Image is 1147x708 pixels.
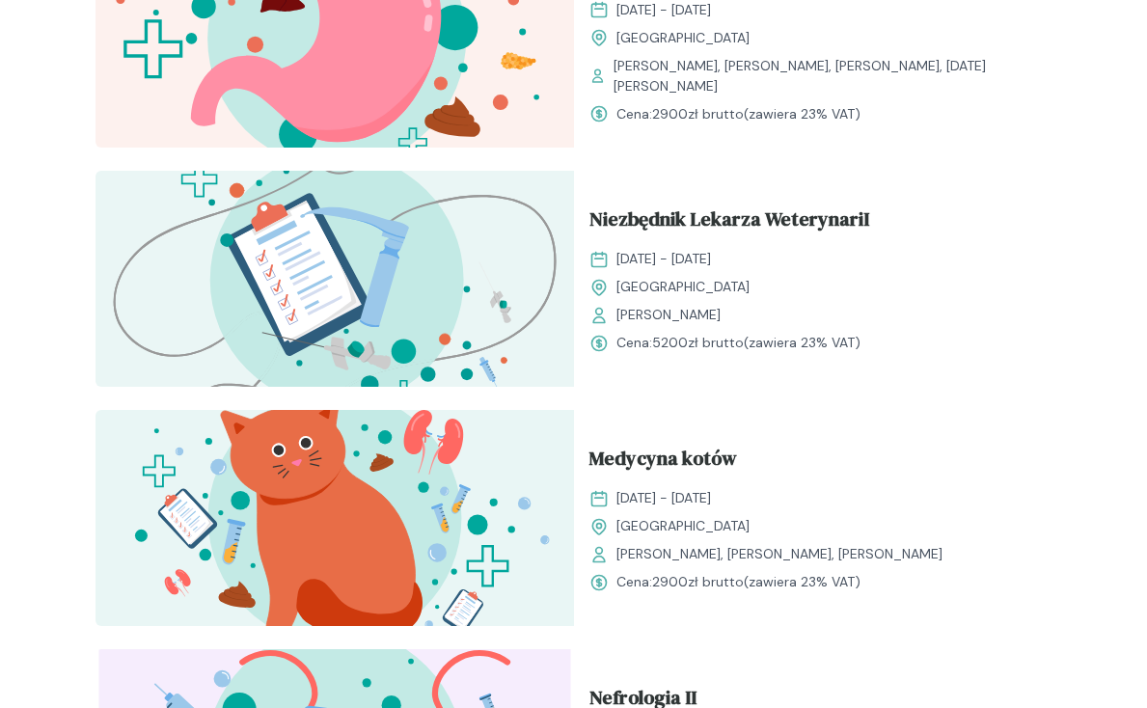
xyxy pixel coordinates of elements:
[589,444,737,480] span: Medycyna kotów
[616,333,860,353] span: Cena: (zawiera 23% VAT)
[616,277,750,297] span: [GEOGRAPHIC_DATA]
[652,573,744,590] span: 2900 zł brutto
[616,249,711,269] span: [DATE] - [DATE]
[589,204,1037,241] a: Niezbędnik Lekarza WeterynariI
[616,305,721,325] span: [PERSON_NAME]
[652,105,744,123] span: 2900 zł brutto
[616,488,711,508] span: [DATE] - [DATE]
[616,572,860,592] span: Cena: (zawiera 23% VAT)
[589,444,1037,480] a: Medycyna kotów
[616,28,750,48] span: [GEOGRAPHIC_DATA]
[589,204,869,241] span: Niezbędnik Lekarza WeterynariI
[96,410,574,626] img: aHfQZEMqNJQqH-e8_MedKot_T.svg
[652,334,744,351] span: 5200 zł brutto
[616,104,860,124] span: Cena: (zawiera 23% VAT)
[616,516,750,536] span: [GEOGRAPHIC_DATA]
[96,171,574,387] img: aHe4VUMqNJQqH-M0_ProcMH_T.svg
[614,56,1036,96] span: [PERSON_NAME], [PERSON_NAME], [PERSON_NAME], [DATE][PERSON_NAME]
[616,544,942,564] span: [PERSON_NAME], [PERSON_NAME], [PERSON_NAME]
